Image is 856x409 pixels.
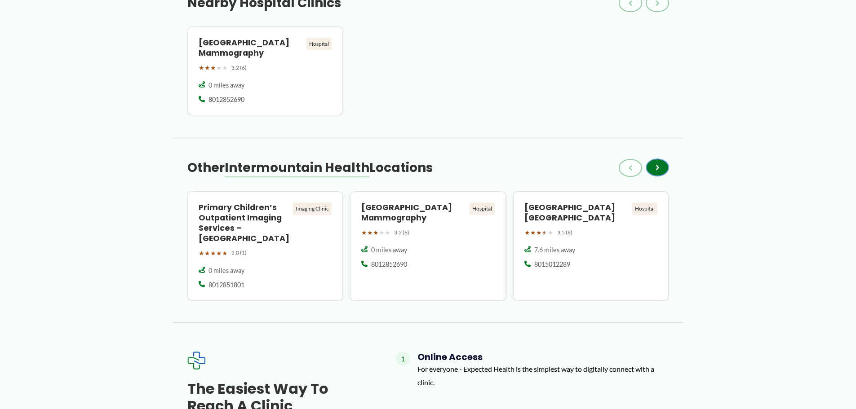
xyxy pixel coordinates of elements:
[548,227,554,238] span: ★
[187,26,343,115] a: [GEOGRAPHIC_DATA] Mammography Hospital ★★★★★ 3.2 (6) 0 miles away 8012852690
[187,191,343,301] a: Primary Children’s Outpatient Imaging Services – [GEOGRAPHIC_DATA] Imaging Clinic ★★★★★ 5.0 (1) 0...
[199,247,204,259] span: ★
[208,266,244,275] span: 0 miles away
[373,227,379,238] span: ★
[361,227,367,238] span: ★
[524,202,629,223] h4: [GEOGRAPHIC_DATA] [GEOGRAPHIC_DATA]
[629,163,632,173] span: ‹
[216,62,222,74] span: ★
[199,202,290,243] h4: Primary Children’s Outpatient Imaging Services – [GEOGRAPHIC_DATA]
[204,247,210,259] span: ★
[646,158,669,176] button: ›
[222,62,228,74] span: ★
[187,160,433,176] h3: Other Locations
[367,227,373,238] span: ★
[371,246,407,255] span: 0 miles away
[199,62,204,74] span: ★
[557,228,572,237] span: 3.5 (8)
[536,227,542,238] span: ★
[542,227,548,238] span: ★
[187,352,205,369] img: Expected Healthcare Logo
[524,227,530,238] span: ★
[306,38,332,50] div: Hospital
[394,228,409,237] span: 3.2 (6)
[361,202,466,223] h4: [GEOGRAPHIC_DATA] Mammography
[350,191,506,301] a: [GEOGRAPHIC_DATA] Mammography Hospital ★★★★★ 3.2 (6) 0 miles away 8012852690
[231,63,247,73] span: 3.2 (6)
[534,246,575,255] span: 7.6 miles away
[199,38,303,58] h4: [GEOGRAPHIC_DATA] Mammography
[632,202,657,215] div: Hospital
[534,260,570,269] span: 8015012289
[208,81,244,90] span: 0 miles away
[379,227,385,238] span: ★
[231,248,247,258] span: 5.0 (1)
[513,191,669,301] a: [GEOGRAPHIC_DATA] [GEOGRAPHIC_DATA] Hospital ★★★★★ 3.5 (8) 7.6 miles away 8015012289
[222,247,228,259] span: ★
[396,352,410,366] span: 1
[417,362,669,389] p: For everyone - Expected Health is the simplest way to digitally connect with a clinic.
[656,162,659,173] span: ›
[293,202,332,215] div: Imaging Clinic
[208,95,244,104] span: 8012852690
[417,352,669,362] h4: Online Access
[204,62,210,74] span: ★
[385,227,390,238] span: ★
[210,62,216,74] span: ★
[225,159,369,176] span: Intermountain Health
[216,247,222,259] span: ★
[371,260,407,269] span: 8012852690
[619,159,642,177] button: ‹
[470,202,495,215] div: Hospital
[208,281,244,290] span: 8012851801
[210,247,216,259] span: ★
[530,227,536,238] span: ★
